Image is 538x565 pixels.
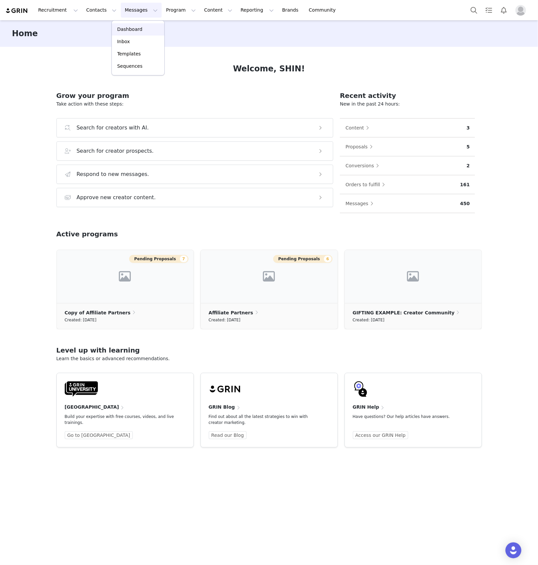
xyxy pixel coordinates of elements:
p: Copy of Affiliate Partners [65,309,131,316]
h3: Search for creator prospects. [77,147,154,155]
p: Take action with these steps: [56,101,334,108]
a: Tasks [482,3,496,18]
h4: [GEOGRAPHIC_DATA] [65,404,119,411]
h4: GRIN Help [353,404,379,411]
button: Conversions [345,160,382,171]
h3: Respond to new messages. [77,170,149,178]
p: Find out about all the latest strategies to win with creator marketing. [209,414,319,426]
p: 3 [467,124,470,131]
h3: Home [12,28,38,40]
button: Content [345,122,372,133]
h2: Active programs [56,229,118,239]
button: Pending Proposals7 [129,255,188,263]
p: New in the past 24 hours: [340,101,475,108]
button: Pending Proposals6 [273,255,332,263]
p: Dashboard [117,26,142,33]
img: GRIN-help-icon.svg [353,381,369,397]
button: Approve new creator content. [56,188,334,207]
button: Recruitment [34,3,82,18]
button: Search for creators with AI. [56,118,334,137]
a: Go to [GEOGRAPHIC_DATA] [65,431,133,439]
a: Read our Blog [209,431,247,439]
p: Build your expertise with free courses, videos, and live trainings. [65,414,175,426]
small: Created: [DATE] [65,316,97,324]
p: 5 [467,143,470,150]
p: Inbox [117,38,130,45]
button: Reporting [237,3,278,18]
img: GRIN-University-Logo-Black.svg [65,381,98,397]
p: Sequences [117,63,142,70]
a: Access our GRIN Help [353,431,409,439]
p: Affiliate Partners [209,309,253,316]
div: Open Intercom Messenger [505,542,521,558]
h2: Grow your program [56,91,334,101]
button: Respond to new messages. [56,165,334,184]
h2: Recent activity [340,91,475,101]
button: Messages [121,3,162,18]
button: Messages [345,198,377,209]
h1: Welcome, SHIN! [233,63,305,75]
button: Search for creator prospects. [56,141,334,161]
img: placeholder-profile.jpg [515,5,526,16]
button: Content [200,3,236,18]
button: Search [467,3,481,18]
img: grin-logo-black.svg [209,381,242,397]
button: Orders to fulfill [345,179,388,190]
p: 161 [460,181,470,188]
h3: Search for creators with AI. [77,124,149,132]
h3: Approve new creator content. [77,194,156,202]
small: Created: [DATE] [353,316,385,324]
h4: GRIN Blog [209,404,235,411]
p: Templates [117,50,141,57]
p: Learn the basics or advanced recommendations. [56,355,482,362]
p: 450 [460,200,470,207]
img: grin logo [5,8,29,14]
a: Brands [278,3,304,18]
button: Contacts [82,3,120,18]
button: Proposals [345,141,376,152]
a: Community [305,3,343,18]
button: Profile [511,5,533,16]
p: Have questions? Our help articles have answers. [353,414,463,420]
p: 2 [467,162,470,169]
h2: Level up with learning [56,345,482,355]
button: Program [162,3,200,18]
p: GIFTING EXAMPLE: Creator Community [353,309,455,316]
small: Created: [DATE] [209,316,241,324]
button: Notifications [497,3,511,18]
